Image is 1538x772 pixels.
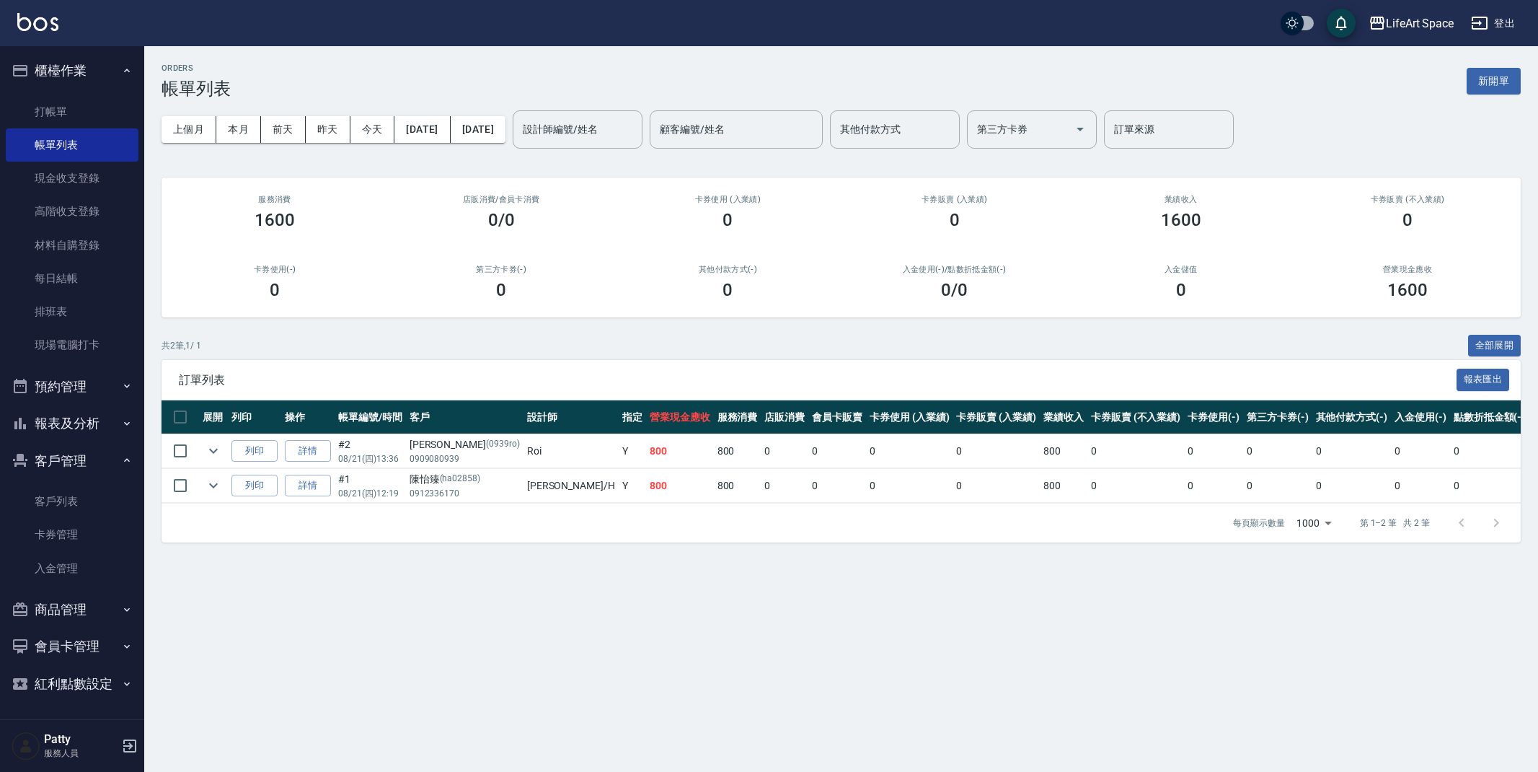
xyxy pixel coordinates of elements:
h3: 0 [722,210,733,230]
button: 上個月 [162,116,216,143]
p: 0909080939 [410,452,520,465]
a: 卡券管理 [6,518,138,551]
td: Roi [523,434,619,468]
p: (0939ro) [486,437,520,452]
button: 會員卡管理 [6,628,138,665]
p: 服務人員 [44,747,118,760]
th: 卡券使用 (入業績) [866,400,953,434]
td: 0 [1312,434,1392,468]
td: 0 [808,434,866,468]
a: 入金管理 [6,552,138,585]
a: 現場電腦打卡 [6,328,138,361]
button: 報表及分析 [6,405,138,442]
button: Open [1069,118,1092,141]
h2: 其他付款方式(-) [632,265,823,274]
td: 0 [1391,434,1450,468]
td: #2 [335,434,406,468]
button: [DATE] [394,116,450,143]
td: 0 [1243,469,1312,503]
h3: 0/0 [488,210,515,230]
button: 全部展開 [1468,335,1521,357]
td: 0 [953,434,1040,468]
td: Y [619,469,646,503]
h2: 第三方卡券(-) [405,265,597,274]
th: 服務消費 [714,400,761,434]
div: LifeArt Space [1386,14,1454,32]
p: 08/21 (四) 13:36 [338,452,402,465]
td: 0 [1243,434,1312,468]
h2: 入金儲值 [1085,265,1277,274]
a: 打帳單 [6,95,138,128]
h2: ORDERS [162,63,231,73]
button: 今天 [350,116,395,143]
td: [PERSON_NAME] /H [523,469,619,503]
th: 第三方卡券(-) [1243,400,1312,434]
h2: 卡券使用 (入業績) [632,195,823,204]
button: 報表匯出 [1457,369,1510,391]
th: 點數折抵金額(-) [1450,400,1529,434]
button: expand row [203,440,224,462]
h3: 1600 [1161,210,1201,230]
h2: 入金使用(-) /點數折抵金額(-) [858,265,1050,274]
button: save [1327,9,1356,38]
td: 0 [761,434,808,468]
h3: 0 [496,280,506,300]
th: 卡券使用(-) [1184,400,1243,434]
h2: 卡券販賣 (不入業績) [1312,195,1503,204]
th: 展開 [199,400,228,434]
td: 0 [761,469,808,503]
h3: 帳單列表 [162,79,231,99]
p: 08/21 (四) 12:19 [338,487,402,500]
td: 0 [1312,469,1392,503]
th: 卡券販賣 (不入業績) [1087,400,1184,434]
h2: 卡券使用(-) [179,265,371,274]
th: 列印 [228,400,281,434]
td: 800 [714,469,761,503]
button: 列印 [231,475,278,497]
td: 0 [1391,469,1450,503]
button: [DATE] [451,116,505,143]
span: 訂單列表 [179,373,1457,387]
img: Person [12,732,40,760]
th: 營業現金應收 [646,400,714,434]
h2: 業績收入 [1085,195,1277,204]
td: 0 [1450,434,1529,468]
td: #1 [335,469,406,503]
div: 陳怡臻 [410,472,520,487]
th: 操作 [281,400,335,434]
div: [PERSON_NAME] [410,437,520,452]
td: 800 [714,434,761,468]
td: 0 [953,469,1040,503]
th: 店販消費 [761,400,808,434]
h5: Patty [44,732,118,747]
p: 第 1–2 筆 共 2 筆 [1360,517,1430,530]
th: 指定 [619,400,646,434]
a: 詳情 [285,440,331,462]
button: 登出 [1465,10,1521,37]
td: 0 [1087,469,1184,503]
button: 預約管理 [6,368,138,405]
th: 帳單編號/時間 [335,400,406,434]
p: 共 2 筆, 1 / 1 [162,339,201,352]
th: 客戶 [406,400,523,434]
button: 列印 [231,440,278,462]
h2: 店販消費 /會員卡消費 [405,195,597,204]
a: 高階收支登錄 [6,195,138,228]
a: 客戶列表 [6,485,138,518]
button: 客戶管理 [6,442,138,480]
th: 卡券販賣 (入業績) [953,400,1040,434]
button: 本月 [216,116,261,143]
th: 會員卡販賣 [808,400,866,434]
a: 詳情 [285,475,331,497]
h3: 1600 [1387,280,1428,300]
p: (ha02858) [440,472,481,487]
h2: 營業現金應收 [1312,265,1503,274]
a: 材料自購登錄 [6,229,138,262]
button: 前天 [261,116,306,143]
td: 0 [1184,469,1243,503]
h3: 服務消費 [179,195,371,204]
a: 帳單列表 [6,128,138,162]
h3: 0 [270,280,280,300]
a: 現金收支登錄 [6,162,138,195]
th: 設計師 [523,400,619,434]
